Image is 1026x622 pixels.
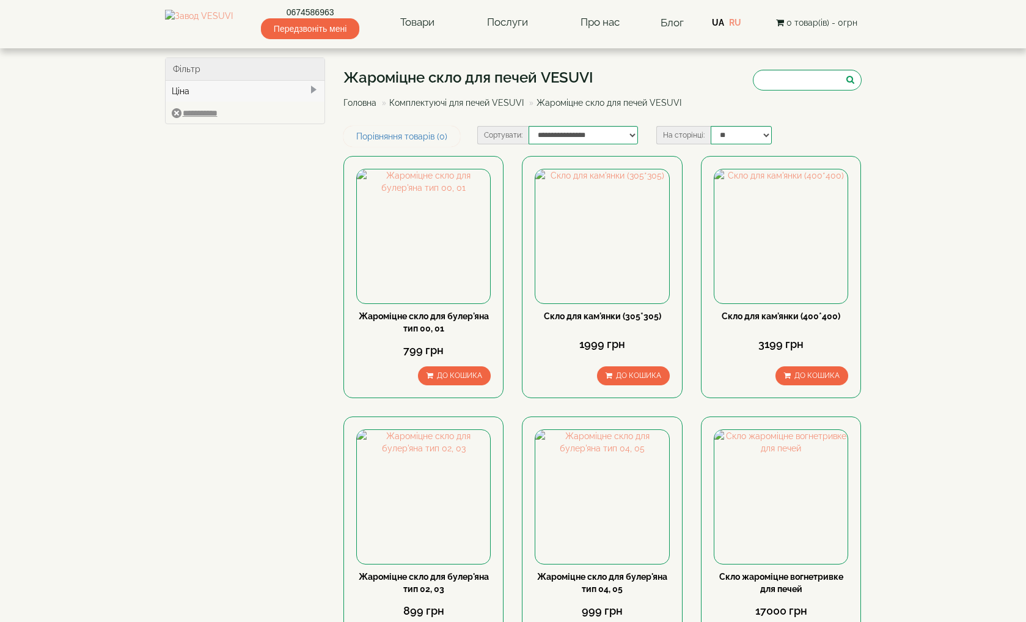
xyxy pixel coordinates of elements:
[166,58,325,81] div: Фільтр
[477,126,529,144] label: Сортувати:
[359,572,489,594] a: Жароміцне скло для булер'яна тип 02, 03
[165,10,233,35] img: Завод VESUVI
[389,98,524,108] a: Комплектуючі для печей VESUVI
[794,371,840,380] span: До кошика
[418,366,491,385] button: До кошика
[714,336,848,352] div: 3199 грн
[656,126,711,144] label: На сторінці:
[359,311,489,333] a: Жароміцне скло для булер'яна тип 00, 01
[535,430,669,563] img: Жароміцне скло для булер'яна тип 04, 05
[357,169,490,303] img: Жароміцне скло для булер'яна тип 00, 01
[388,9,447,37] a: Товари
[616,371,661,380] span: До кошика
[535,169,669,303] img: Скло для кам'янки (305*305)
[719,572,843,594] a: Скло жароміцне вогнетривке для печей
[597,366,670,385] button: До кошика
[261,18,359,39] span: Передзвоніть мені
[714,430,848,563] img: Скло жароміцне вогнетривке для печей
[343,70,691,86] h1: Жароміцне скло для печей VESUVI
[712,18,724,28] a: UA
[786,18,857,28] span: 0 товар(ів) - 0грн
[357,430,490,563] img: Жароміцне скло для булер'яна тип 02, 03
[772,16,861,29] button: 0 товар(ів) - 0грн
[437,371,482,380] span: До кошика
[475,9,540,37] a: Послуги
[729,18,741,28] a: RU
[343,126,460,147] a: Порівняння товарів (0)
[166,81,325,102] div: Ціна
[261,6,359,18] a: 0674586963
[568,9,632,37] a: Про нас
[343,98,376,108] a: Головна
[661,17,684,29] a: Блог
[356,342,491,358] div: 799 грн
[535,336,669,352] div: 1999 грн
[775,366,848,385] button: До кошика
[535,603,669,619] div: 999 грн
[544,311,661,321] a: Скло для кам'янки (305*305)
[526,97,681,109] li: Жароміцне скло для печей VESUVI
[714,169,848,303] img: Скло для кам'янки (400*400)
[537,572,667,594] a: Жароміцне скло для булер'яна тип 04, 05
[722,311,840,321] a: Скло для кам'янки (400*400)
[714,603,848,619] div: 17000 грн
[356,603,491,619] div: 899 грн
